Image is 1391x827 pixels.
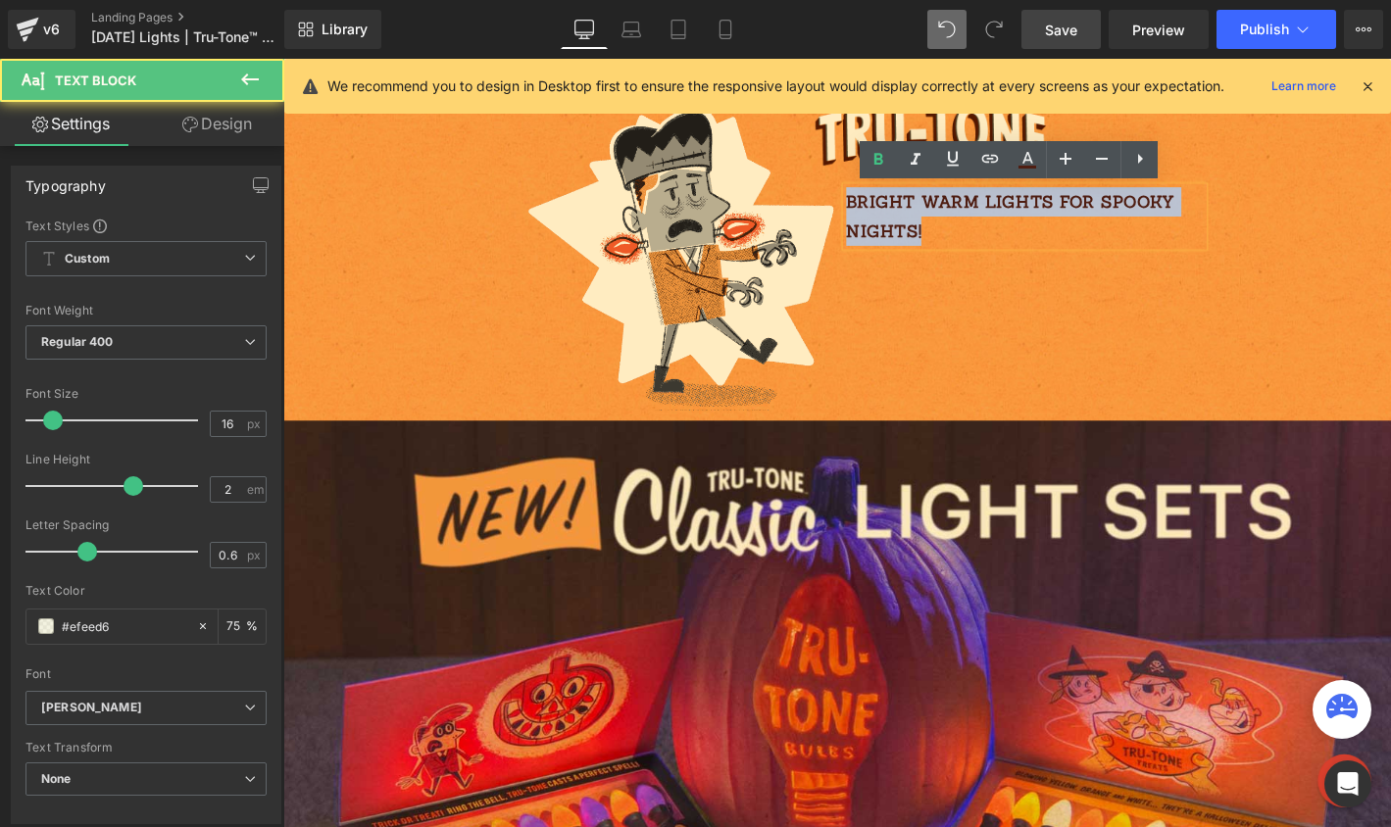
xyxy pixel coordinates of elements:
button: Redo [974,10,1014,49]
span: Library [322,21,368,38]
div: Text Transform [25,741,267,754]
a: New Library [284,10,381,49]
span: Save [1045,20,1077,40]
span: Text Block [55,73,136,88]
div: Letter Spacing [25,518,267,532]
div: Text Color [25,584,267,598]
div: Font Size [25,387,267,401]
div: Font [25,667,267,681]
a: Tablet [655,10,702,49]
b: Custom [65,251,110,268]
a: Landing Pages [91,10,317,25]
button: Undo [927,10,967,49]
p: We recommend you to design in Desktop first to ensure the responsive layout would display correct... [327,75,1224,97]
button: More [1344,10,1383,49]
i: [PERSON_NAME] [41,700,142,716]
div: Chat widget toggle [1108,745,1165,802]
a: Design [146,102,288,146]
span: Publish [1240,22,1289,37]
b: Regular 400 [41,334,114,349]
span: em [247,483,264,496]
div: % [219,609,266,644]
a: Learn more [1264,74,1344,98]
div: Font Weight [25,304,267,317]
img: Tru-Tone logo [560,34,829,120]
div: Open Intercom Messenger [1324,760,1371,807]
div: Typography [25,167,106,194]
a: Laptop [608,10,655,49]
p: bright warm lights for spooky nights! [603,137,985,200]
div: v6 [39,17,64,42]
b: None [41,771,72,786]
a: v6 [8,10,75,49]
input: Color [62,615,187,637]
img: Chat Button [1108,745,1165,802]
span: px [247,417,264,430]
span: px [247,549,264,561]
a: Mobile [702,10,749,49]
span: [DATE] Lights | Tru-Tone™ vintage-style LED light bulbs [91,29,279,45]
a: Desktop [561,10,608,49]
span: Preview [1132,20,1185,40]
div: Line Height [25,453,267,466]
button: Publish [1217,10,1336,49]
div: Text Styles [25,218,267,233]
a: Preview [1109,10,1209,49]
img: Illustration of Frankenstein with Tru-Tone light bulbs [201,34,593,376]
